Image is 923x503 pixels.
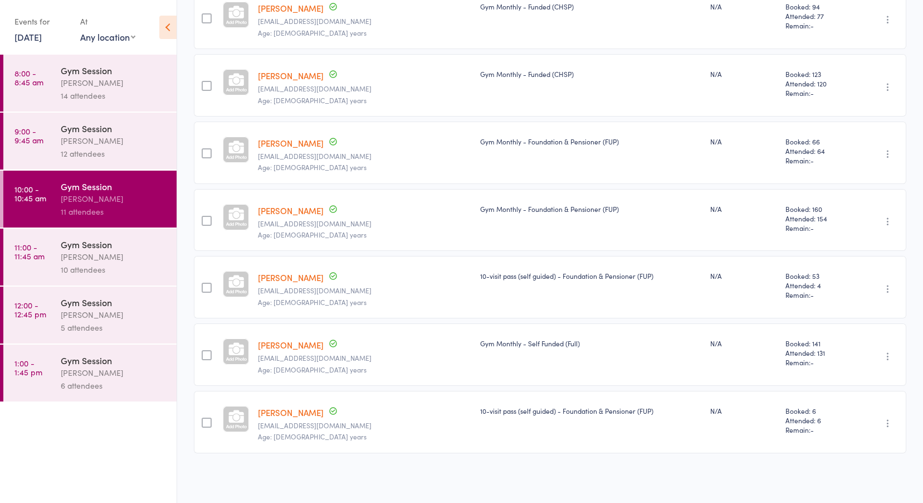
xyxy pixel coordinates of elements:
time: 9:00 - 9:45 am [14,127,43,144]
a: [PERSON_NAME] [258,407,324,418]
span: Attended: 120 [785,79,851,88]
time: 8:00 - 8:45 am [14,69,43,86]
span: - [810,21,814,30]
span: Age: [DEMOGRAPHIC_DATA] years [258,162,367,172]
div: Gym Session [61,122,167,134]
span: Age: [DEMOGRAPHIC_DATA] years [258,230,367,239]
time: 12:00 - 12:45 pm [14,301,46,318]
span: Booked: 6 [785,406,851,415]
span: Booked: 53 [785,271,851,280]
div: Gym Monthly - Foundation & Pensioner (FUP) [480,204,701,214]
time: 1:00 - 1:45 pm [14,359,42,376]
div: [PERSON_NAME] [61,366,167,379]
div: 12 attendees [61,147,167,160]
div: [PERSON_NAME] [61,76,167,89]
small: mrmoses@bigpond.net.au [258,85,471,93]
span: Attended: 131 [785,348,851,357]
span: Age: [DEMOGRAPHIC_DATA] years [258,365,367,374]
div: Gym Session [61,180,167,192]
span: Remain: [785,88,851,98]
span: Age: [DEMOGRAPHIC_DATA] years [258,95,367,105]
span: Age: [DEMOGRAPHIC_DATA] years [258,297,367,307]
div: Gym Monthly - Foundation & Pensioner (FUP) [480,137,701,146]
span: Remain: [785,357,851,367]
span: Booked: 66 [785,137,851,146]
span: Age: [DEMOGRAPHIC_DATA] years [258,432,367,441]
a: [PERSON_NAME] [258,205,324,216]
div: N/A [710,204,777,214]
div: [PERSON_NAME] [61,308,167,321]
a: [PERSON_NAME] [258,2,324,14]
div: Events for [14,12,69,31]
small: Bwoodley34@gmail.com [258,354,471,362]
div: N/A [710,406,777,415]
div: N/A [710,137,777,146]
a: [PERSON_NAME] [258,137,324,149]
small: starrsusan89@gmail.com [258,220,471,228]
a: [PERSON_NAME] [258,339,324,351]
a: [DATE] [14,31,42,43]
small: suzanneobrien549@gmail.com [258,152,471,160]
div: [PERSON_NAME] [61,250,167,263]
span: - [810,156,814,165]
a: 10:00 -10:45 amGym Session[PERSON_NAME]11 attendees [3,171,177,228]
div: 6 attendees [61,379,167,392]
div: 10-visit pass (self guided) - Foundation & Pensioner (FUP) [480,271,701,280]
small: tonkinra@bigpond.com [258,287,471,294]
span: - [810,88,814,98]
div: 5 attendees [61,321,167,334]
a: [PERSON_NAME] [258,70,324,81]
div: Gym Monthly - Self Funded (Full) [480,338,701,348]
a: 1:00 -1:45 pmGym Session[PERSON_NAME]6 attendees [3,345,177,402]
span: Remain: [785,223,851,233]
span: Remain: [785,21,851,30]
span: - [810,357,814,367]
span: Age: [DEMOGRAPHIC_DATA] years [258,28,367,37]
div: [PERSON_NAME] [61,134,167,147]
span: Attended: 4 [785,280,851,290]
div: 10 attendees [61,263,167,276]
span: - [810,223,814,233]
time: 10:00 - 10:45 am [14,185,46,202]
div: Gym Monthly - Funded (CHSP) [480,69,701,79]
div: N/A [710,338,777,348]
div: 10-visit pass (self guided) - Foundation & Pensioner (FUP) [480,406,701,415]
span: Remain: [785,156,851,165]
a: 12:00 -12:45 pmGym Session[PERSON_NAME]5 attendees [3,287,177,344]
span: Remain: [785,290,851,299]
small: pengelbrecht@bigpond.com [258,17,471,25]
div: N/A [710,271,777,280]
a: [PERSON_NAME] [258,272,324,283]
div: At [80,12,135,31]
a: 9:00 -9:45 amGym Session[PERSON_NAME]12 attendees [3,113,177,170]
span: - [810,425,814,434]
div: 11 attendees [61,205,167,218]
div: N/A [710,2,777,11]
time: 11:00 - 11:45 am [14,243,45,260]
div: Gym Session [61,64,167,76]
span: Attended: 6 [785,415,851,425]
div: N/A [710,69,777,79]
div: Gym Monthly - Funded (CHSP) [480,2,701,11]
a: 11:00 -11:45 amGym Session[PERSON_NAME]10 attendees [3,229,177,286]
div: Any location [80,31,135,43]
span: Booked: 123 [785,69,851,79]
span: Booked: 141 [785,338,851,348]
span: Booked: 94 [785,2,851,11]
div: Gym Session [61,238,167,250]
small: jswoodsys@gmail.com [258,422,471,429]
a: 8:00 -8:45 amGym Session[PERSON_NAME]14 attendees [3,55,177,112]
span: - [810,290,814,299]
div: Gym Session [61,354,167,366]
span: Remain: [785,425,851,434]
div: Gym Session [61,296,167,308]
span: Attended: 77 [785,11,851,21]
span: Booked: 160 [785,204,851,214]
span: Attended: 64 [785,146,851,156]
div: [PERSON_NAME] [61,192,167,205]
span: Attended: 154 [785,214,851,223]
div: 14 attendees [61,89,167,102]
